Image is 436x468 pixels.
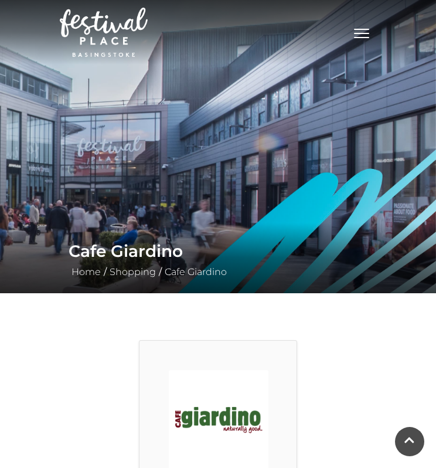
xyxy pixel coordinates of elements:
a: Cafe Giardino [162,266,230,277]
h1: Cafe Giardino [69,237,367,265]
button: Toggle navigation [347,23,376,40]
a: Shopping [107,266,159,277]
img: Festival Place Logo [60,8,148,57]
div: / / [60,237,376,279]
a: Home [69,266,104,277]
